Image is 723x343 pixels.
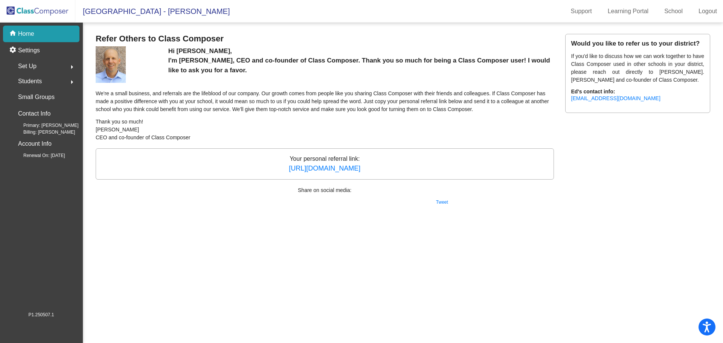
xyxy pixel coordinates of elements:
[168,56,554,75] p: I'm [PERSON_NAME], CEO and co-founder of Class Composer. Thank you so much for being a Class Comp...
[9,29,18,38] mat-icon: home
[289,165,360,172] a: [URL][DOMAIN_NAME]
[18,108,50,119] p: Contact Info
[571,95,660,101] a: [EMAIL_ADDRESS][DOMAIN_NAME]
[436,200,448,205] a: Tweet
[96,118,554,126] p: Thank you so much!
[96,134,554,142] p: CEO and co-founder of Class Composer
[658,5,689,17] a: School
[571,52,705,84] p: If you'd like to discuss how we can work together to have Class Composer used in other schools in...
[168,46,554,56] p: Hi [PERSON_NAME],
[67,63,76,72] mat-icon: arrow_right
[96,90,554,113] p: We're a small business, and referrals are the lifeblood of our company. Our growth comes from peo...
[96,126,554,134] p: [PERSON_NAME]
[18,29,34,38] p: Home
[9,46,18,55] mat-icon: settings
[18,61,37,72] span: Set Up
[565,5,598,17] a: Support
[692,5,723,17] a: Logout
[11,122,79,129] span: Primary: [PERSON_NAME]
[18,76,42,87] span: Students
[96,186,554,194] p: Share on social media:
[96,148,554,180] p: Your personal referral link:
[75,5,230,17] span: [GEOGRAPHIC_DATA] - [PERSON_NAME]
[11,129,75,136] span: Billing: [PERSON_NAME]
[67,78,76,87] mat-icon: arrow_right
[602,5,655,17] a: Learning Portal
[96,34,554,44] h3: Refer Others to Class Composer
[11,152,65,159] span: Renewal On: [DATE]
[18,92,55,102] p: Small Groups
[571,88,705,95] h6: Ed's contact info:
[18,46,40,55] p: Settings
[18,139,52,149] p: Account Info
[571,40,705,47] h5: Would you like to refer us to your district?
